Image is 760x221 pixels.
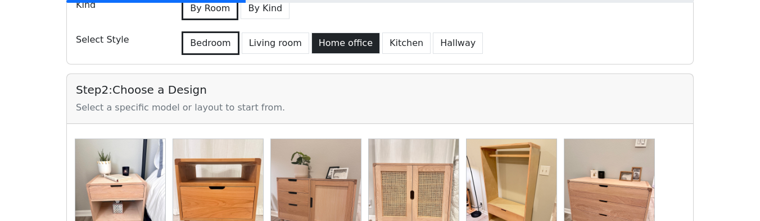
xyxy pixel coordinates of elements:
[76,101,684,114] div: Select a specific model or layout to start from.
[433,33,483,54] button: Hallway
[69,29,173,55] div: Select Style
[76,83,684,96] h5: Step 2 : Choose a Design
[242,33,309,54] button: Living room
[311,33,380,54] button: Home office
[182,31,239,55] button: Bedroom
[382,33,431,54] button: Kitchen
